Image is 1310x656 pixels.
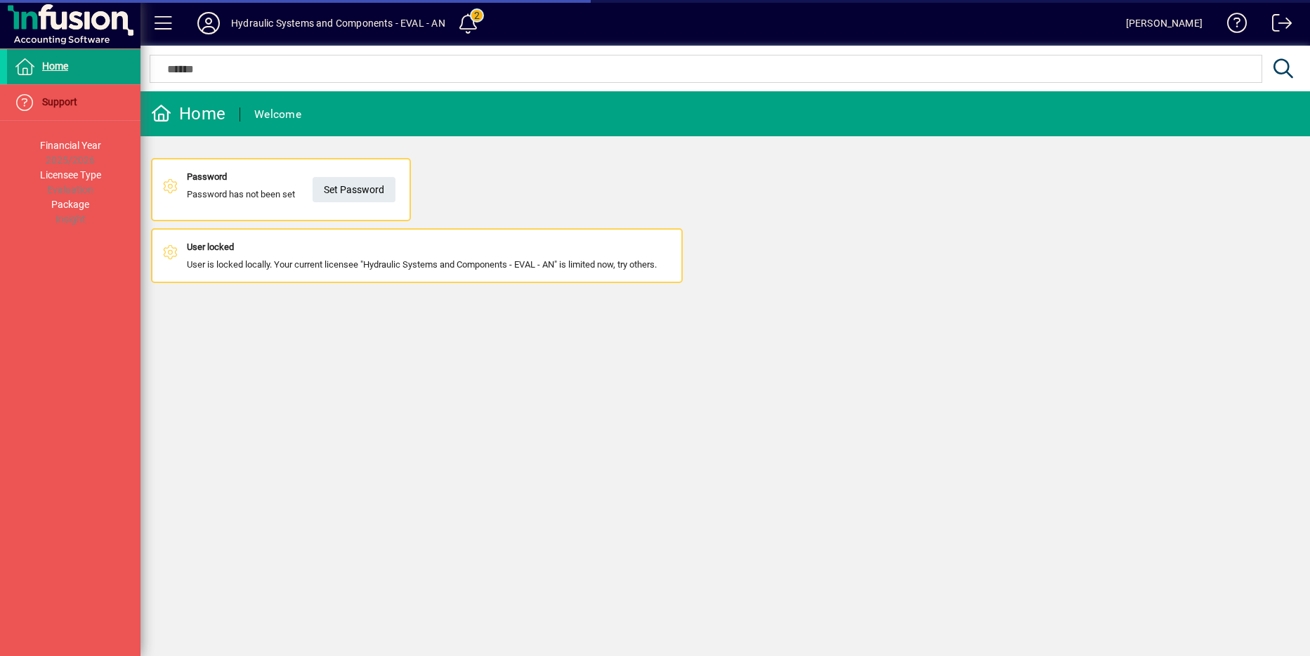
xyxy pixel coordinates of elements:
div: Home [151,103,225,125]
button: Profile [186,11,231,36]
div: Password has not been set [187,170,295,209]
span: Licensee Type [40,169,101,181]
a: Set Password [313,177,395,202]
div: Password [187,170,295,184]
span: Support [42,96,77,107]
a: Logout [1262,3,1292,48]
div: User locked [187,240,657,254]
a: Support [7,85,140,120]
span: Package [51,199,89,210]
div: Welcome [254,103,301,126]
div: Hydraulic Systems and Components - EVAL - AN [231,12,445,34]
span: Financial Year [40,140,101,151]
span: Set Password [324,178,384,202]
span: Home [42,60,68,72]
div: [PERSON_NAME] [1126,12,1203,34]
div: User is locked locally. Your current licensee "Hydraulic Systems and Components - EVAL - AN" is l... [187,240,657,271]
a: Knowledge Base [1217,3,1247,48]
